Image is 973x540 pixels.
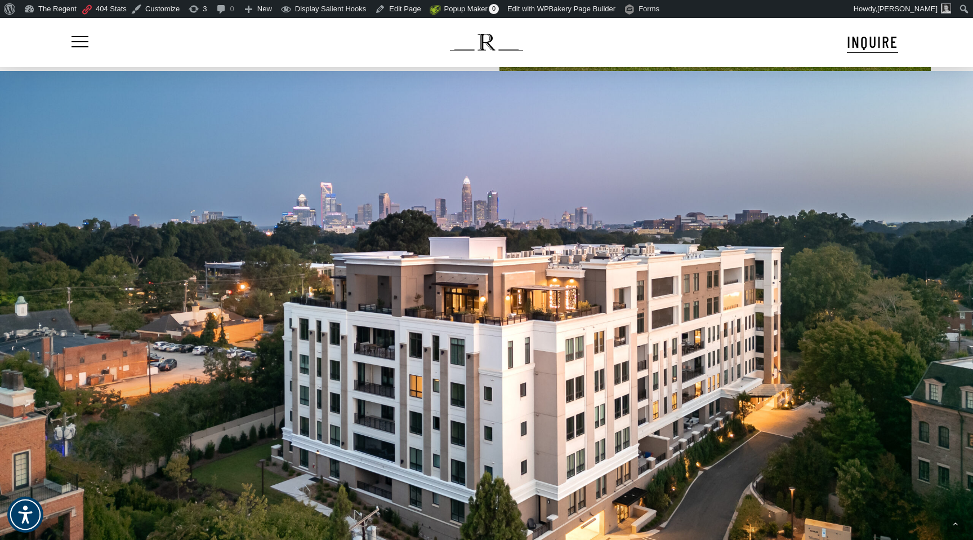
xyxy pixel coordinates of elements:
span: [PERSON_NAME] [877,5,938,13]
a: Back to top [947,516,963,532]
img: The Regent [450,34,523,51]
span: INQUIRE [847,32,898,51]
a: Navigation Menu [69,37,88,48]
div: Accessibility Menu [7,497,43,533]
span: 0 [489,4,499,14]
a: INQUIRE [847,31,898,53]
